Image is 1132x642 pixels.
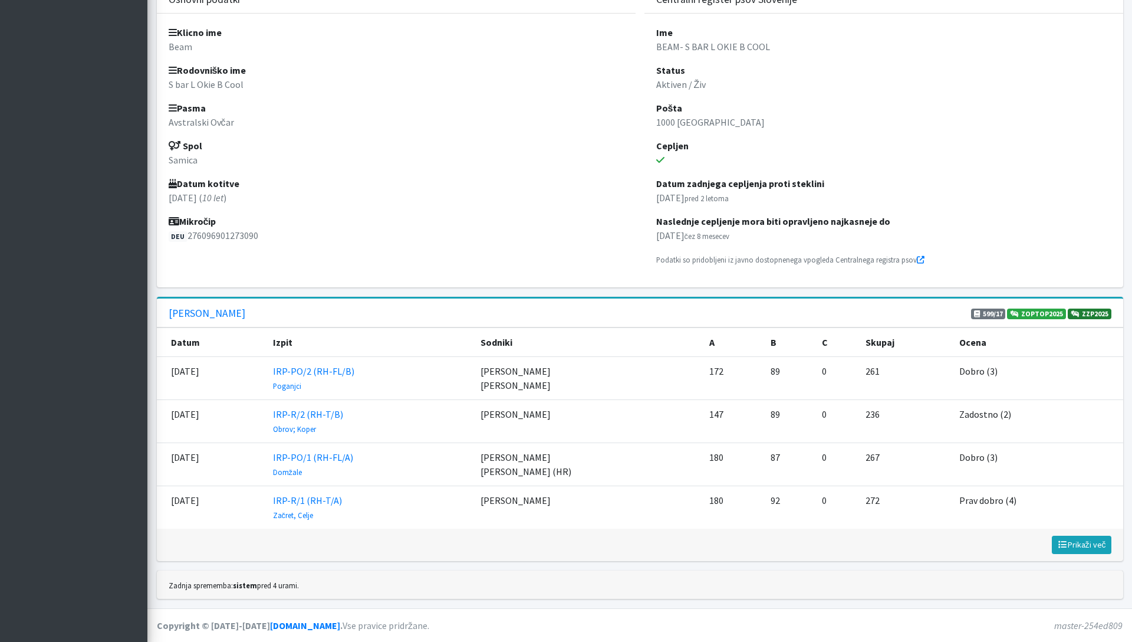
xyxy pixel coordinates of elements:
td: [PERSON_NAME] [473,399,702,443]
td: 267 [858,443,952,486]
td: 272 [858,486,952,529]
a: [DOMAIN_NAME] [270,620,340,631]
a: IRP-R/1 (RH-T/A) Začret, Celje [273,494,342,520]
td: 147 [702,399,764,443]
th: Izpit [266,327,474,356]
p: [DATE] ( ) [169,191,624,205]
td: [DATE] [157,443,266,486]
td: Zadostno (2) [952,399,1123,443]
strong: Status [656,64,685,76]
td: 0 [815,399,858,443]
button: Prikaži več [1052,536,1111,554]
td: 89 [764,356,815,399]
td: 0 [815,356,858,399]
th: Skupaj [858,327,952,356]
p: Avstralski Ovčar [169,115,624,129]
footer: Vse pravice pridržane. [147,608,1132,642]
span: Germany [169,231,188,242]
td: [PERSON_NAME] [PERSON_NAME] (HR) [473,443,702,486]
td: 0 [815,443,858,486]
td: 0 [815,486,858,529]
small: Obrov; Koper [273,424,316,434]
strong: Rodovniško ime [169,64,246,76]
a: [PERSON_NAME] [169,307,245,320]
td: 172 [702,356,764,399]
th: C [815,327,858,356]
td: Dobro (3) [952,356,1123,399]
p: Beam [169,40,624,54]
small: Začret, Celje [273,510,313,520]
strong: Spol [169,140,202,152]
p: [DATE] [656,228,1111,243]
small: Podatki so pridobljeni iz javno dostopnenega vpogleda Centralnega registra psov [656,255,924,264]
small: Domžale [273,467,302,477]
p: [DATE] [656,191,1111,205]
a: ZOPTOP2025 [1007,309,1066,319]
a: IRP-PO/2 (RH-FL/B) Poganjci [273,365,354,391]
p: 276096901273090 [169,228,624,243]
td: [PERSON_NAME] [PERSON_NAME] [473,356,702,399]
strong: Cepljen [656,140,689,152]
td: [DATE] [157,399,266,443]
p: S bar L Okie B Cool [169,77,624,91]
strong: Copyright © [DATE]-[DATE] . [157,620,343,631]
strong: sistem [233,581,257,590]
td: [DATE] [157,356,266,399]
td: Dobro (3) [952,443,1123,486]
span: 599/17 [971,309,1006,319]
strong: Klicno ime [169,27,222,38]
td: 236 [858,399,952,443]
a: IRP-PO/1 (RH-FL/A) Domžale [273,451,353,477]
a: IRP-R/2 (RH-T/B) Obrov; Koper [273,408,343,434]
strong: Naslednje cepljenje mora biti opravljeno najkasneje do [656,215,890,227]
td: [DATE] [157,486,266,529]
strong: Datum kotitve [169,178,239,189]
p: Samica [169,153,624,167]
td: 180 [702,443,764,486]
p: 1000 [GEOGRAPHIC_DATA] [656,115,1111,129]
td: [PERSON_NAME] [473,486,702,529]
td: 92 [764,486,815,529]
th: B [764,327,815,356]
td: 261 [858,356,952,399]
th: Sodniki [473,327,702,356]
th: Ocena [952,327,1123,356]
strong: Datum zadnjega cepljenja proti steklini [656,178,824,189]
strong: Pasma [169,102,206,114]
th: Datum [157,327,266,356]
em: master-254ed809 [1054,620,1123,631]
small: čez 8 mesecev [685,231,729,241]
small: pred 2 letoma [685,194,729,203]
p: BEAM- S BAR L OKIE B COOL [656,40,1111,54]
strong: Mikročip [169,215,216,227]
td: 180 [702,486,764,529]
small: Poganjci [273,381,301,391]
td: Prav dobro (4) [952,486,1123,529]
a: ZZP2025 [1068,309,1111,319]
strong: Ime [656,27,673,38]
small: Zadnja sprememba: pred 4 urami. [169,581,299,590]
span: Prikaži več [1057,539,1106,550]
strong: Pošta [656,102,683,114]
td: 87 [764,443,815,486]
td: 89 [764,399,815,443]
th: A [702,327,764,356]
em: 10 let [202,192,223,204]
p: Aktiven / Živ [656,77,1111,91]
